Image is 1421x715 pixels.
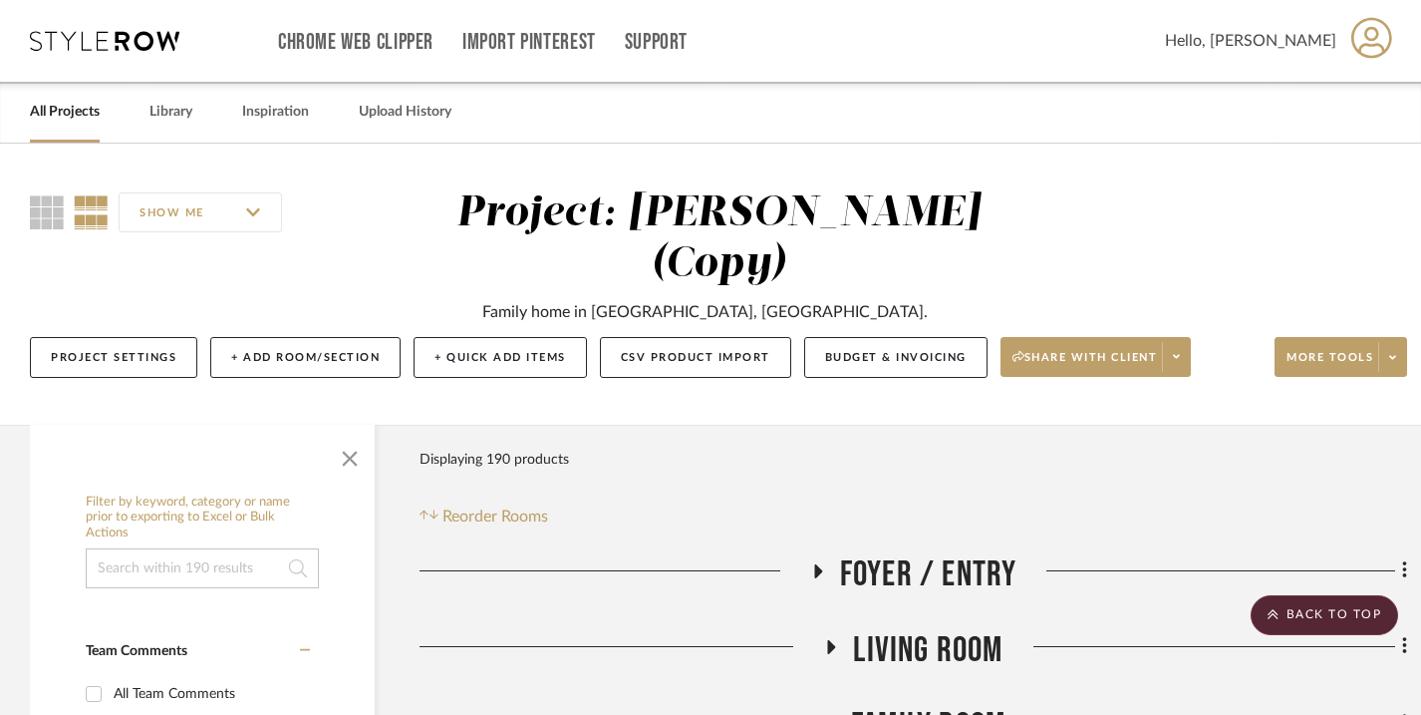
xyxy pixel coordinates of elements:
[210,337,401,378] button: + Add Room/Section
[30,337,197,378] button: Project Settings
[840,553,1017,596] span: Foyer / Entry
[462,34,596,51] a: Import Pinterest
[1286,350,1373,380] span: More tools
[600,337,791,378] button: CSV Product Import
[456,192,981,285] div: Project: [PERSON_NAME] (Copy)
[625,34,688,51] a: Support
[330,435,370,475] button: Close
[86,548,319,588] input: Search within 190 results
[442,505,548,529] span: Reorder Rooms
[414,337,587,378] button: + Quick Add Items
[804,337,988,378] button: Budget & Invoicing
[1165,29,1336,53] span: Hello, [PERSON_NAME]
[1000,337,1192,377] button: Share with client
[1012,350,1158,380] span: Share with client
[482,300,928,324] div: Family home in [GEOGRAPHIC_DATA], [GEOGRAPHIC_DATA].
[114,678,305,710] div: All Team Comments
[853,629,1002,672] span: Living Room
[149,99,192,126] a: Library
[242,99,309,126] a: Inspiration
[86,495,319,541] h6: Filter by keyword, category or name prior to exporting to Excel or Bulk Actions
[86,644,187,658] span: Team Comments
[420,440,569,480] div: Displaying 190 products
[278,34,433,51] a: Chrome Web Clipper
[420,505,548,529] button: Reorder Rooms
[30,99,100,126] a: All Projects
[1275,337,1407,377] button: More tools
[1251,595,1398,635] scroll-to-top-button: BACK TO TOP
[359,99,451,126] a: Upload History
